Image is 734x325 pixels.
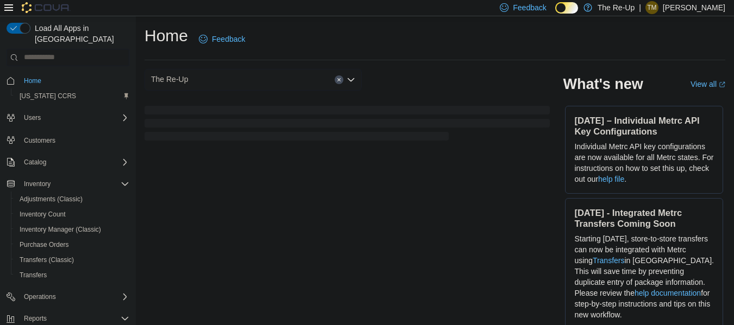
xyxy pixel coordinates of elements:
span: Reports [24,314,47,323]
img: Cova [22,2,71,13]
button: Transfers [11,267,134,283]
button: Purchase Orders [11,237,134,252]
span: Transfers [15,269,129,282]
a: [US_STATE] CCRS [15,90,80,103]
a: help documentation [635,289,701,297]
a: Transfers [593,256,625,265]
span: Inventory Manager (Classic) [15,223,129,236]
span: Transfers (Classic) [15,253,129,266]
span: The Re-Up [151,73,188,86]
p: Individual Metrc API key configurations are now available for all Metrc states. For instructions ... [574,141,714,184]
span: Purchase Orders [15,238,129,251]
a: Transfers [15,269,51,282]
button: Home [2,73,134,88]
button: [US_STATE] CCRS [11,88,134,104]
h3: [DATE] – Individual Metrc API Key Configurations [574,115,714,137]
a: Feedback [195,28,249,50]
span: Users [20,111,129,124]
span: Catalog [24,158,46,167]
h1: Home [145,25,188,47]
a: Customers [20,134,60,147]
button: Adjustments (Classic) [11,192,134,207]
p: | [639,1,641,14]
h2: What's new [563,75,643,93]
span: Users [24,113,41,122]
p: The Re-Up [598,1,635,14]
span: Inventory Count [15,208,129,221]
button: Operations [20,290,60,303]
span: Loading [145,108,550,143]
span: Purchase Orders [20,240,69,249]
span: Transfers (Classic) [20,256,74,264]
span: Inventory [24,180,51,188]
span: Home [24,77,41,85]
span: Operations [24,292,56,301]
button: Catalog [2,155,134,170]
a: Home [20,74,46,87]
button: Operations [2,289,134,304]
span: Customers [24,136,55,145]
span: [US_STATE] CCRS [20,92,76,100]
span: Catalog [20,156,129,169]
a: View allExternal link [691,80,725,88]
span: Inventory [20,177,129,190]
button: Customers [2,132,134,148]
button: Inventory Manager (Classic) [11,222,134,237]
div: Tynisa Mitchell [645,1,658,14]
span: Operations [20,290,129,303]
svg: External link [719,81,725,88]
a: Inventory Manager (Classic) [15,223,105,236]
span: Feedback [513,2,546,13]
span: Adjustments (Classic) [20,195,83,203]
span: Feedback [212,34,245,44]
span: Transfers [20,271,47,279]
button: Transfers (Classic) [11,252,134,267]
span: Customers [20,133,129,146]
a: Inventory Count [15,208,70,221]
span: Reports [20,312,129,325]
span: Adjustments (Classic) [15,193,129,206]
span: Inventory Count [20,210,66,219]
a: help file [598,175,624,183]
button: Users [2,110,134,125]
span: Inventory Manager (Classic) [20,225,101,234]
button: Inventory [20,177,55,190]
a: Purchase Orders [15,238,73,251]
button: Reports [20,312,51,325]
button: Catalog [20,156,51,169]
button: Inventory Count [11,207,134,222]
input: Dark Mode [555,2,578,14]
p: [PERSON_NAME] [663,1,725,14]
p: Starting [DATE], store-to-store transfers can now be integrated with Metrc using in [GEOGRAPHIC_D... [574,233,714,320]
h3: [DATE] - Integrated Metrc Transfers Coming Soon [574,207,714,229]
span: Washington CCRS [15,90,129,103]
a: Transfers (Classic) [15,253,78,266]
button: Inventory [2,176,134,192]
button: Users [20,111,45,124]
span: TM [647,1,656,14]
button: Open list of options [347,75,355,84]
span: Load All Apps in [GEOGRAPHIC_DATA] [30,23,129,44]
button: Clear input [335,75,343,84]
span: Home [20,74,129,87]
a: Adjustments (Classic) [15,193,87,206]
